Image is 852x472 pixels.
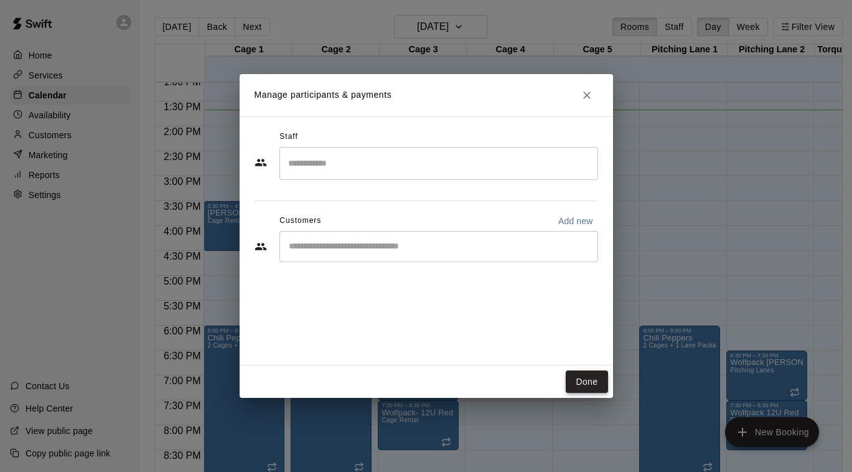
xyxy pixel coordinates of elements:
[279,231,598,262] div: Start typing to search customers...
[255,156,267,169] svg: Staff
[279,127,297,147] span: Staff
[566,371,607,394] button: Done
[558,215,593,227] p: Add new
[553,211,598,231] button: Add new
[576,84,598,106] button: Close
[279,211,321,231] span: Customers
[255,240,267,253] svg: Customers
[255,88,392,101] p: Manage participants & payments
[279,147,598,180] div: Search staff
